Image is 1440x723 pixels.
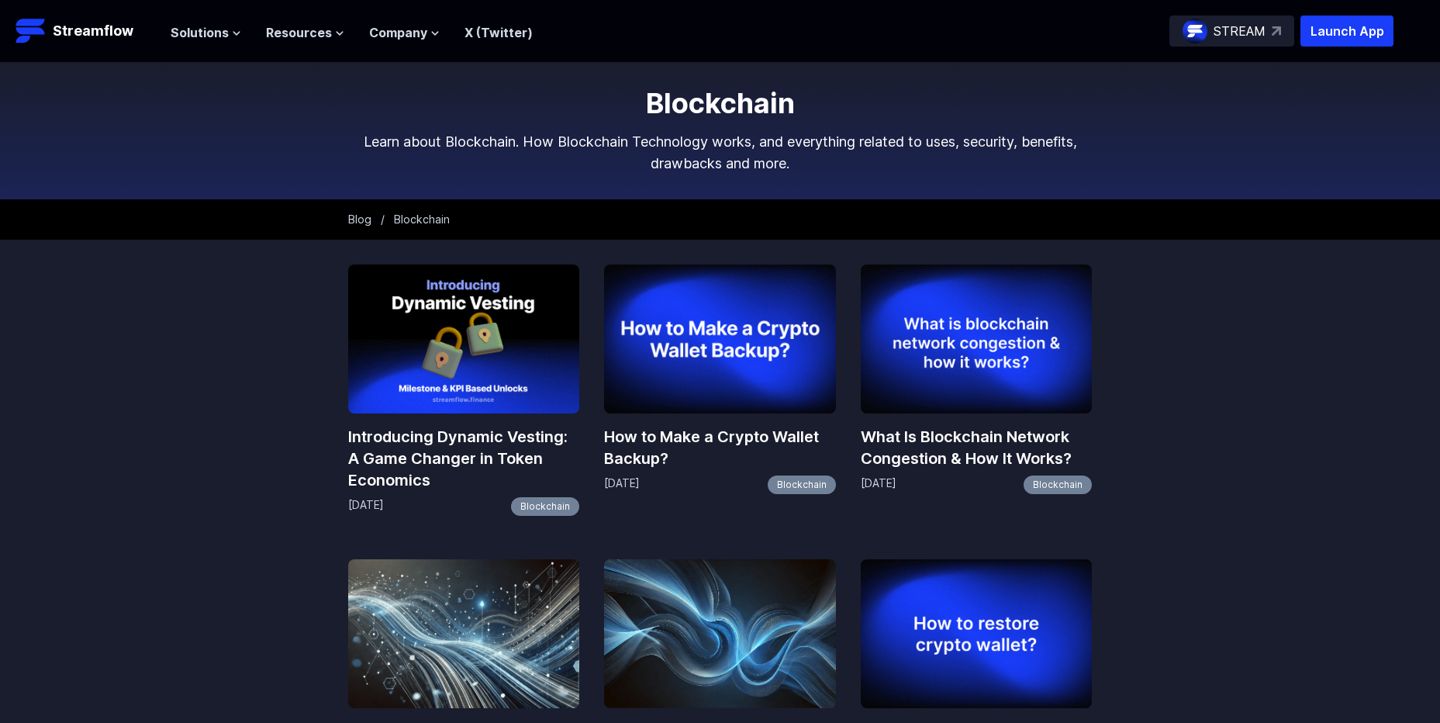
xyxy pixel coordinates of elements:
span: / [381,213,385,226]
button: Company [369,23,440,42]
img: How to Make a Crypto Wallet Backup? [604,265,836,413]
a: Introducing Dynamic Vesting: A Game Changer in Token Economics [348,426,580,491]
img: What Is Blockchain Network Congestion & How It Works? [861,265,1093,413]
h1: Blockchain [348,88,1093,119]
a: Blockchain [511,497,579,516]
a: What Is Blockchain Network Congestion & How It Works? [861,426,1093,469]
p: [DATE] [348,497,384,516]
a: Blockchain [768,476,836,494]
a: Blockchain [1024,476,1092,494]
p: Learn about Blockchain. How Blockchain Technology works, and everything related to uses, security... [348,131,1093,175]
a: X (Twitter) [464,25,533,40]
p: [DATE] [861,476,896,494]
a: STREAM [1169,16,1294,47]
p: STREAM [1214,22,1266,40]
img: Introducing Dynamic Vesting: A Game Changer in Token Economics [348,265,580,413]
button: Solutions [171,23,241,42]
a: Streamflow [16,16,155,47]
a: How to Make a Crypto Wallet Backup? [604,426,836,469]
img: Streamflow Logo [16,16,47,47]
p: [DATE] [604,476,640,494]
img: Comprehensive Guide to Crypto Wallet Restoration [861,559,1093,708]
span: Solutions [171,23,229,42]
a: Blog [348,213,371,226]
p: Streamflow [53,20,133,42]
span: Resources [266,23,332,42]
img: What Is a Black Swan Event? – How Does It Work? [604,559,836,708]
span: Blockchain [394,213,450,226]
img: What is a Crypto Wallet Tracker? – How Does It Work? [348,559,580,708]
button: Resources [266,23,344,42]
button: Launch App [1300,16,1393,47]
img: top-right-arrow.svg [1272,26,1281,36]
span: Company [369,23,427,42]
img: streamflow-logo-circle.png [1183,19,1207,43]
